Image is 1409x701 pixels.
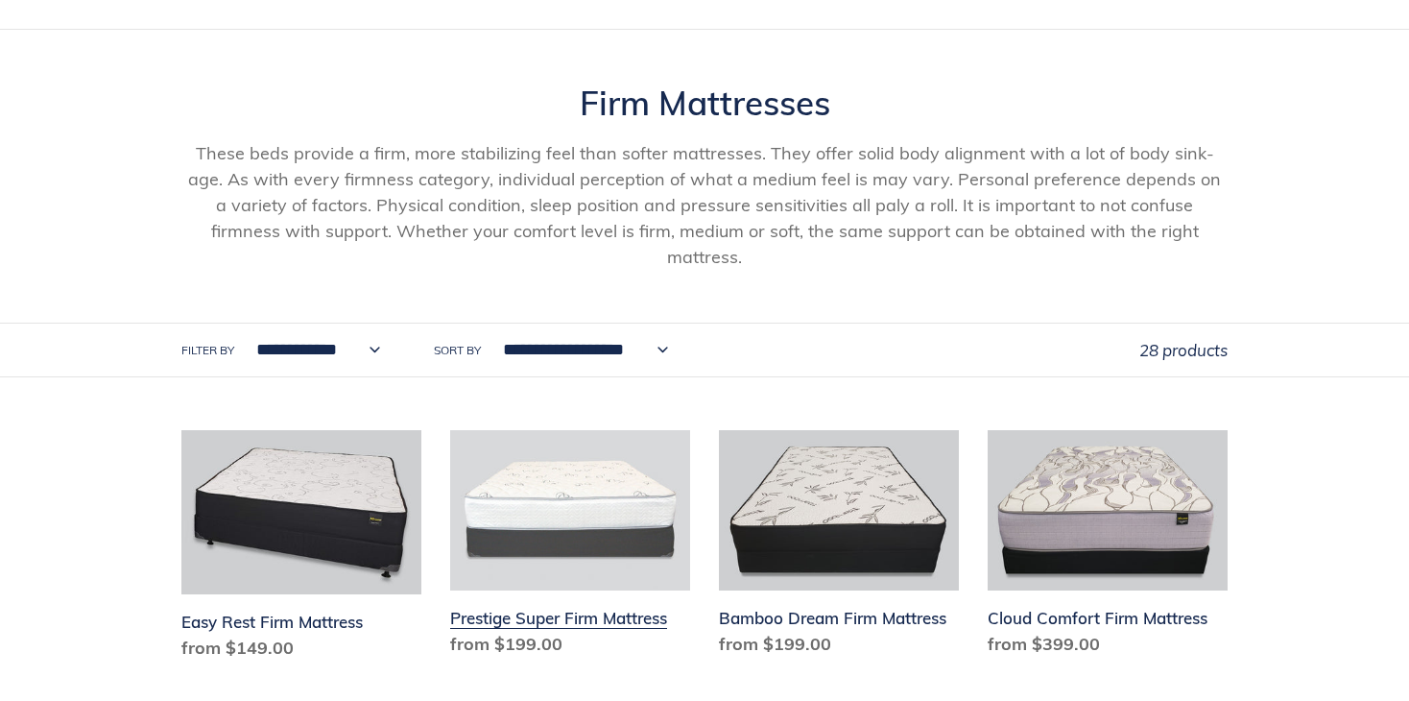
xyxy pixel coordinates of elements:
span: Firm Mattresses [580,82,830,124]
a: Bamboo Dream Firm Mattress [719,430,959,665]
a: Easy Rest Firm Mattress [181,430,421,668]
label: Filter by [181,342,234,359]
span: 28 products [1139,340,1228,360]
a: Cloud Comfort Firm Mattress [988,430,1228,665]
label: Sort by [434,342,481,359]
span: These beds provide a firm, more stabilizing feel than softer mattresses. They offer solid body al... [188,142,1221,268]
a: Prestige Super Firm Mattress [450,430,690,665]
